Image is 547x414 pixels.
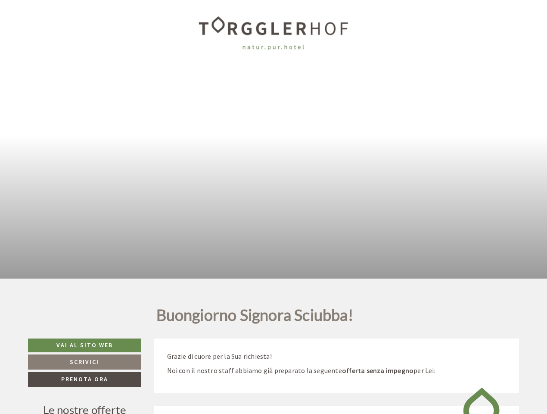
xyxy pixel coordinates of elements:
p: Grazie di cuore per la Sua richiesta! [167,351,507,361]
strong: offerta senza impegno [342,366,413,375]
a: Scrivici [28,354,141,370]
a: Vai al sito web [28,339,141,352]
h1: Buongiorno Signora Sciubba! [156,307,353,328]
p: Noi con il nostro staff abbiamo già preparato la seguente per Lei: [167,366,507,376]
a: Prenota ora [28,372,141,387]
